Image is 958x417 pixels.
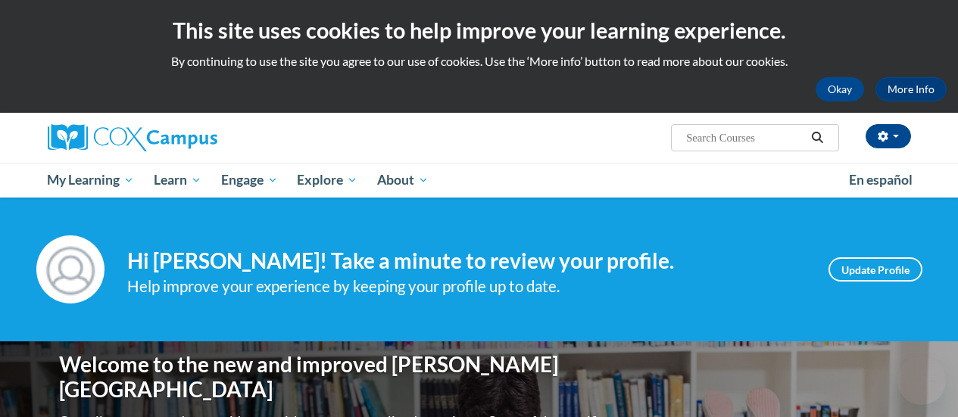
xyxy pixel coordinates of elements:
p: By continuing to use the site you agree to our use of cookies. Use the ‘More info’ button to read... [11,53,947,70]
button: Account Settings [866,124,911,148]
h1: Welcome to the new and improved [PERSON_NAME][GEOGRAPHIC_DATA] [59,352,608,403]
button: Okay [816,77,864,101]
div: Help improve your experience by keeping your profile up to date. [127,274,806,299]
span: Explore [297,171,357,189]
a: Learn [144,163,211,198]
a: Update Profile [828,257,922,282]
img: Profile Image [36,235,105,303]
a: Engage [211,163,288,198]
input: Search Courses [685,129,806,147]
h4: Hi [PERSON_NAME]! Take a minute to review your profile. [127,248,806,274]
a: My Learning [38,163,145,198]
img: Cox Campus [48,124,217,151]
span: Engage [221,171,278,189]
span: En español [849,172,913,188]
span: About [377,171,429,189]
span: Learn [154,171,201,189]
div: Main menu [36,163,922,198]
h2: This site uses cookies to help improve your learning experience. [11,15,947,45]
iframe: Button to launch messaging window [897,356,946,405]
a: About [367,163,438,198]
a: Explore [287,163,367,198]
a: En español [839,164,922,196]
span: My Learning [47,171,134,189]
a: Cox Campus [48,124,320,151]
a: More Info [875,77,947,101]
button: Search [806,129,828,147]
